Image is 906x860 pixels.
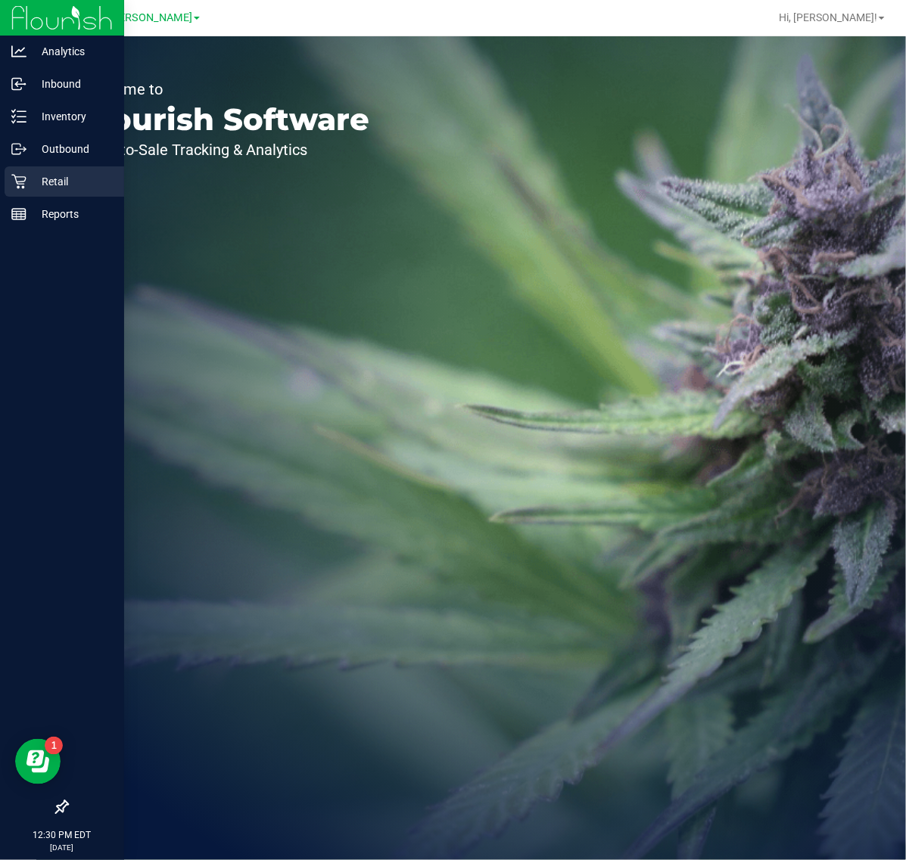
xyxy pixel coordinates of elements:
p: Flourish Software [82,104,369,135]
p: Reports [26,205,117,223]
span: Hi, [PERSON_NAME]! [779,11,877,23]
p: Inbound [26,75,117,93]
inline-svg: Analytics [11,44,26,59]
p: Seed-to-Sale Tracking & Analytics [82,142,369,157]
p: [DATE] [7,842,117,853]
inline-svg: Inbound [11,76,26,92]
inline-svg: Inventory [11,109,26,124]
span: [PERSON_NAME] [109,11,192,24]
inline-svg: Reports [11,206,26,222]
iframe: Resource center [15,739,61,784]
p: 12:30 PM EDT [7,828,117,842]
inline-svg: Retail [11,174,26,189]
p: Welcome to [82,82,369,97]
iframe: Resource center unread badge [45,737,63,755]
inline-svg: Outbound [11,141,26,157]
p: Outbound [26,140,117,158]
p: Analytics [26,42,117,61]
p: Inventory [26,107,117,126]
p: Retail [26,172,117,191]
